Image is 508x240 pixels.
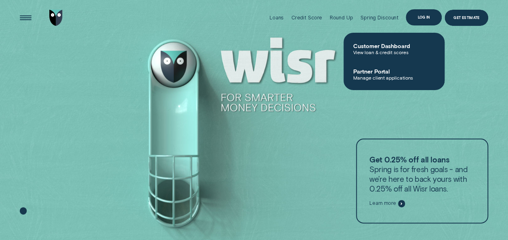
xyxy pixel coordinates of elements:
div: Log in [417,16,430,19]
div: Credit Score [291,15,323,21]
a: Get Estimate [445,10,488,26]
a: Customer DashboardView loan & credit scores [344,36,445,61]
span: View loan & credit scores [353,49,435,55]
div: Spring Discount [360,15,398,21]
span: Manage client applications [353,75,435,80]
span: Customer Dashboard [353,42,435,49]
span: Learn more [369,200,396,206]
button: Log in [406,9,441,25]
a: Get 0.25% off all loansSpring is for fresh goals - and we’re here to back yours with 0.25% off al... [356,139,489,224]
div: Round Up [329,15,353,21]
a: Partner PortalManage client applications [344,61,445,87]
span: Partner Portal [353,68,435,75]
button: Open Menu [17,10,34,26]
strong: Get 0.25% off all loans [369,155,449,164]
p: Spring is for fresh goals - and we’re here to back yours with 0.25% off all Wisr loans. [369,155,475,194]
img: Wisr [49,10,63,26]
div: Loans [270,15,284,21]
